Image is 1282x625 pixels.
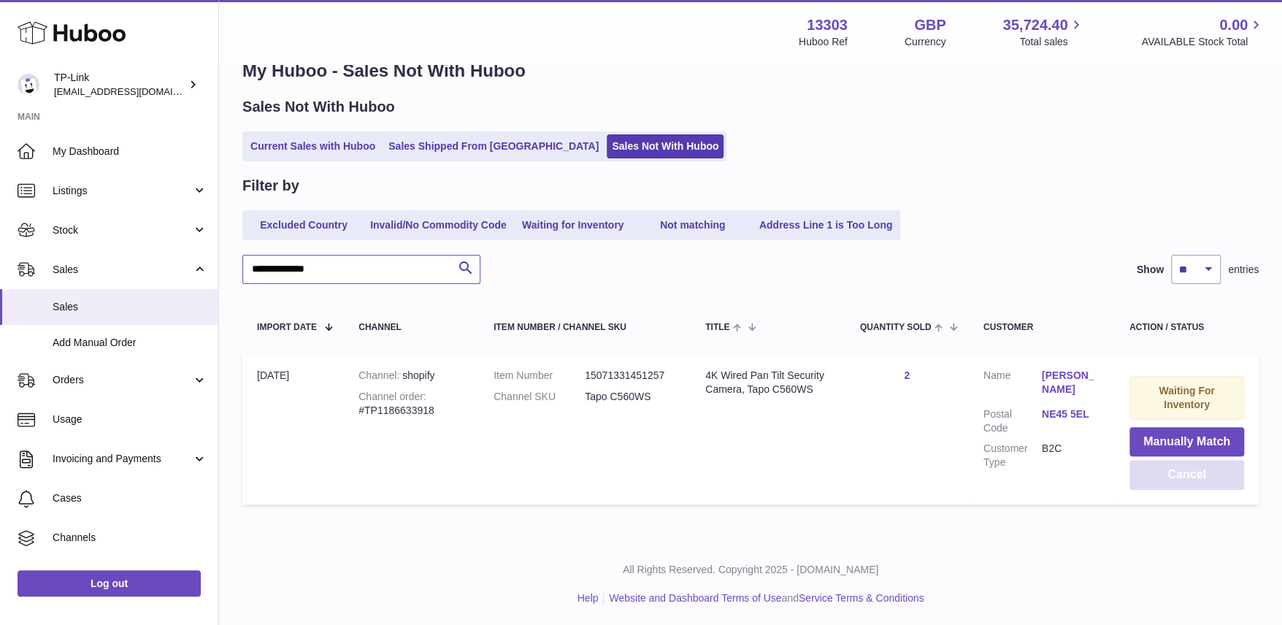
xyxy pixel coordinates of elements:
button: Manually Match [1129,427,1244,457]
a: Invalid/No Commodity Code [365,213,512,237]
div: Item Number / Channel SKU [494,323,676,332]
dt: Customer Type [983,442,1042,469]
a: Sales Shipped From [GEOGRAPHIC_DATA] [383,134,604,158]
div: Currency [905,35,946,49]
span: Usage [53,413,207,426]
span: Channels [53,531,207,545]
span: Cases [53,491,207,505]
span: Stock [53,223,192,237]
h2: Filter by [242,176,299,196]
span: Quantity Sold [860,323,932,332]
span: Total sales [1019,35,1084,49]
button: Cancel [1129,460,1244,490]
a: NE45 5EL [1042,407,1100,421]
strong: Channel [358,369,402,381]
p: All Rights Reserved. Copyright 2025 - [DOMAIN_NAME] [231,563,1270,577]
dt: Postal Code [983,407,1042,435]
span: Listings [53,184,192,198]
span: Sales [53,263,192,277]
strong: 13303 [807,15,848,35]
span: 35,724.40 [1002,15,1067,35]
span: [EMAIL_ADDRESS][DOMAIN_NAME] [54,85,215,97]
a: 0.00 AVAILABLE Stock Total [1141,15,1264,49]
div: #TP1186633918 [358,390,464,418]
li: and [604,591,924,605]
span: Orders [53,373,192,387]
td: [DATE] [242,354,344,505]
dd: B2C [1042,442,1100,469]
span: Invoicing and Payments [53,452,192,466]
dt: Item Number [494,369,585,383]
span: 0.00 [1219,15,1248,35]
div: TP-Link [54,71,185,99]
span: AVAILABLE Stock Total [1141,35,1264,49]
span: Title [705,323,729,332]
h1: My Huboo - Sales Not With Huboo [242,59,1259,83]
a: [PERSON_NAME] [1042,369,1100,396]
h2: Sales Not With Huboo [242,97,395,117]
a: Excluded Country [245,213,362,237]
span: Import date [257,323,317,332]
img: gaby.chen@tp-link.com [18,74,39,96]
strong: Waiting For Inventory [1159,385,1214,410]
div: shopify [358,369,464,383]
dd: Tapo C560WS [585,390,676,404]
a: Sales Not With Huboo [607,134,723,158]
div: 4K Wired Pan Tilt Security Camera, Tapo C560WS [705,369,831,396]
div: Action / Status [1129,323,1244,332]
a: Service Terms & Conditions [799,592,924,604]
div: Channel [358,323,464,332]
dd: 15071331451257 [585,369,676,383]
a: Help [577,592,599,604]
div: Huboo Ref [799,35,848,49]
dt: Channel SKU [494,390,585,404]
a: Log out [18,570,201,597]
a: Address Line 1 is Too Long [754,213,898,237]
a: Waiting for Inventory [515,213,632,237]
a: Website and Dashboard Terms of Use [609,592,781,604]
span: Sales [53,300,207,314]
label: Show [1137,263,1164,277]
a: Current Sales with Huboo [245,134,380,158]
a: 2 [904,369,910,381]
span: Add Manual Order [53,336,207,350]
a: Not matching [634,213,751,237]
div: Customer [983,323,1100,332]
strong: Channel order [358,391,426,402]
span: entries [1228,263,1259,277]
span: My Dashboard [53,145,207,158]
dt: Name [983,369,1042,400]
strong: GBP [914,15,945,35]
a: 35,724.40 Total sales [1002,15,1084,49]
